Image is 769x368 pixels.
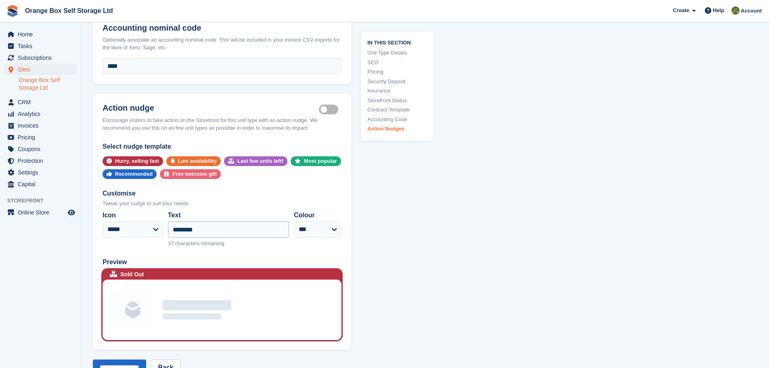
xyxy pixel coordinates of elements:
label: Text [168,210,289,220]
span: Subscriptions [18,52,66,63]
div: Hurry, selling fast [115,156,159,166]
a: menu [4,132,76,143]
a: Orange Box Self Storage Ltd [22,4,116,17]
span: characters remaining [175,240,224,246]
a: Insurance [367,87,427,95]
div: Tweak your nudge to suit your needs. [103,200,342,208]
a: menu [4,143,76,155]
div: Encourage visitors to take action on the Storefront for this unit type with an action nudge. We r... [103,116,342,132]
a: menu [4,29,76,40]
button: Hurry, selling fast [103,156,163,166]
span: Help [713,6,724,15]
a: SEO [367,58,427,66]
h2: Action nudge [103,103,319,113]
img: Unit group image placeholder [113,290,153,330]
label: Is active [319,109,342,110]
span: Invoices [18,120,66,131]
span: Account [741,7,762,15]
a: Pricing [367,68,427,76]
a: menu [4,40,76,52]
div: Preview [103,257,342,267]
a: Contract Template [367,106,427,114]
a: Unit Type Details [367,49,427,57]
span: Capital [18,179,66,190]
label: Colour [294,210,342,220]
a: menu [4,120,76,131]
button: Most popular [291,156,341,166]
div: Most popular [304,156,337,166]
span: Storefront [7,197,80,205]
span: Home [18,29,66,40]
a: menu [4,52,76,63]
button: Last few units left! [224,156,287,166]
a: menu [4,155,76,166]
a: menu [4,108,76,120]
span: CRM [18,97,66,108]
div: Recommended [115,169,153,179]
a: menu [4,97,76,108]
div: Select nudge template [103,142,342,151]
span: Online Store [18,207,66,218]
a: menu [4,64,76,75]
span: 37 [168,240,174,246]
span: Settings [18,167,66,178]
span: Protection [18,155,66,166]
button: Recommended [103,169,157,179]
div: Optionally associate an accounting nominal code. This will be included in your invoice CSV export... [103,36,342,52]
a: Security Deposit [367,77,427,85]
div: Low availability [178,156,217,166]
a: menu [4,179,76,190]
div: Free welcome gift [172,169,217,179]
a: Accounting Code [367,115,427,123]
span: Pricing [18,132,66,143]
a: Action Nudges [367,125,427,133]
span: Coupons [18,143,66,155]
span: Analytics [18,108,66,120]
a: Storefront Status [367,96,427,104]
div: Customise [103,189,342,198]
div: Last few units left! [237,156,283,166]
div: Sold Out [120,270,144,279]
button: Free welcome gift [160,169,221,179]
h2: Accounting nominal code [103,23,342,33]
img: stora-icon-8386f47178a22dfd0bd8f6a31ec36ba5ce8667c1dd55bd0f319d3a0aa187defe.svg [6,5,19,17]
img: Pippa White [731,6,740,15]
span: In this section [367,38,427,46]
a: Orange Box Self Storage Ltd [19,76,76,92]
label: Icon [103,210,163,220]
span: Sites [18,64,66,75]
span: Tasks [18,40,66,52]
a: Preview store [67,208,76,217]
span: Create [673,6,689,15]
a: menu [4,207,76,218]
button: Low availability [166,156,221,166]
a: menu [4,167,76,178]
